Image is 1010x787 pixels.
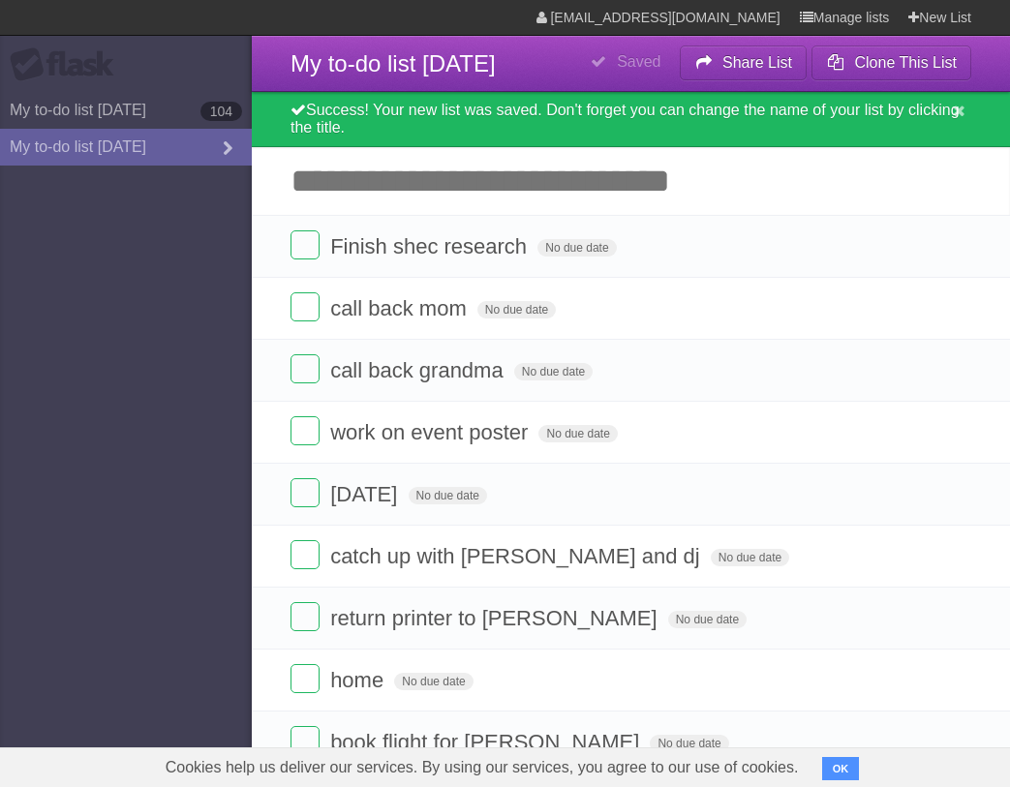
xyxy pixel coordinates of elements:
span: My to-do list [DATE] [291,50,496,76]
span: No due date [409,487,487,504]
button: Share List [680,45,808,80]
button: OK [822,757,860,780]
span: No due date [538,425,617,442]
label: Done [291,478,320,507]
label: Done [291,416,320,445]
label: Done [291,602,320,631]
label: Done [291,664,320,693]
span: call back mom [330,296,472,320]
span: home [330,668,388,692]
span: No due date [477,301,556,318]
span: No due date [514,363,593,380]
b: Share List [722,54,792,71]
span: [DATE] [330,482,402,506]
span: return printer to [PERSON_NAME] [330,606,661,630]
span: catch up with [PERSON_NAME] and dj [330,544,705,568]
span: call back grandma [330,358,508,382]
div: Success! Your new list was saved. Don't forget you can change the name of your list by clicking t... [252,92,1010,147]
span: book flight for [PERSON_NAME] [330,730,644,754]
span: No due date [650,735,728,752]
div: Flask [10,47,126,82]
label: Done [291,354,320,383]
span: No due date [668,611,747,628]
b: Saved [617,53,660,70]
b: Clone This List [854,54,957,71]
span: No due date [537,239,616,257]
label: Done [291,726,320,755]
span: No due date [711,549,789,566]
span: Cookies help us deliver our services. By using our services, you agree to our use of cookies. [146,748,818,787]
label: Done [291,230,320,259]
label: Done [291,292,320,321]
span: Finish shec research [330,234,532,258]
b: 104 [200,102,242,121]
button: Clone This List [811,45,971,80]
label: Done [291,540,320,569]
span: No due date [394,673,473,690]
span: work on event poster [330,420,533,444]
